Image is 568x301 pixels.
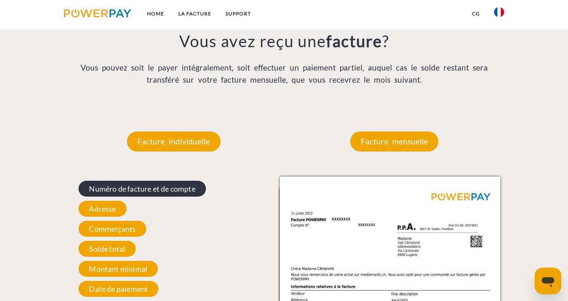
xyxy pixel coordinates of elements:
a: CG [465,6,487,21]
span: Solde total [79,241,136,257]
span: Adresse [79,201,126,217]
a: Support [218,6,258,21]
span: Date de paiement [79,281,158,297]
a: LA FACTURE [171,6,218,21]
p: Vous pouvez soit le payer intégralement, soit effectuer un paiement partiel, auquel cas le solde ... [63,62,505,86]
span: Numéro de facture et de compte [79,181,205,197]
p: Facture mensuelle [350,132,439,152]
p: Facture individuelle [127,132,221,152]
span: Commerçants [79,221,146,237]
span: Montant minimal [79,261,158,277]
img: fr [494,7,504,17]
b: facture [326,31,382,51]
h3: Vous avez reçu une ? [63,31,505,51]
a: Home [140,6,171,21]
iframe: Bouton de lancement de la fenêtre de messagerie [535,268,561,294]
img: logo-powerpay.svg [64,9,131,18]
